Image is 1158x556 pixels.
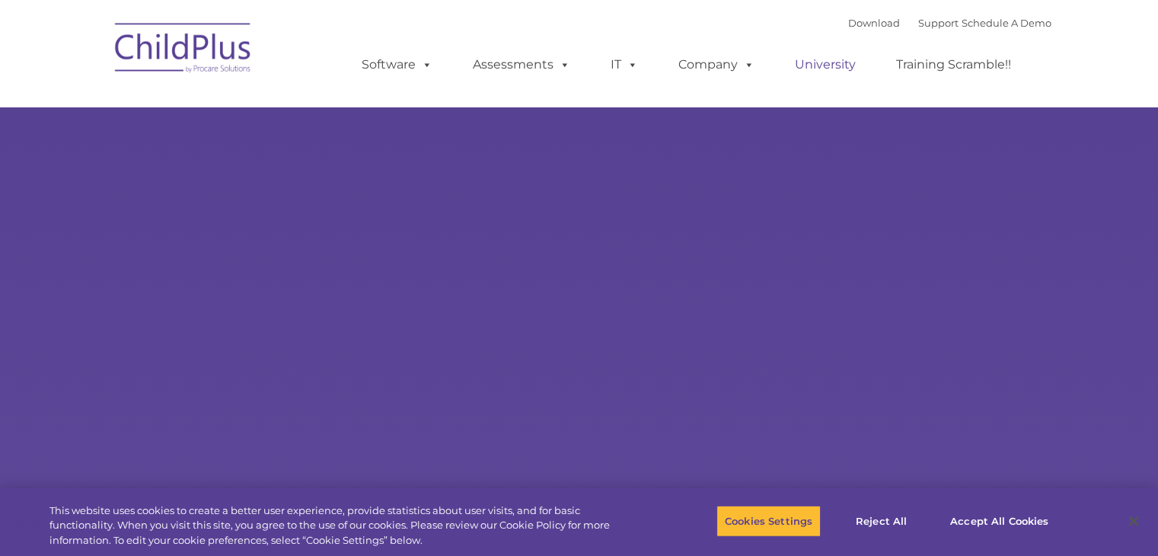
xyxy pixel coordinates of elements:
button: Accept All Cookies [942,505,1057,537]
a: Assessments [458,50,585,80]
button: Close [1117,504,1150,538]
a: Download [848,17,900,29]
div: This website uses cookies to create a better user experience, provide statistics about user visit... [49,503,637,548]
img: ChildPlus by Procare Solutions [107,12,260,88]
button: Reject All [834,505,929,537]
button: Cookies Settings [716,505,821,537]
a: Support [918,17,959,29]
a: Schedule A Demo [962,17,1051,29]
a: Company [663,50,770,80]
a: Software [346,50,448,80]
a: University [780,50,871,80]
a: IT [595,50,653,80]
font: | [848,17,1051,29]
a: Training Scramble!! [881,50,1026,80]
